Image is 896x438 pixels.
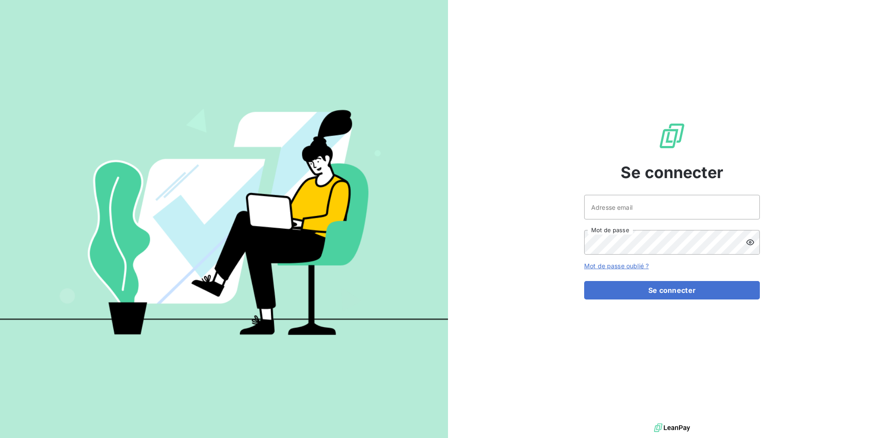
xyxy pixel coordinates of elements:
img: Logo LeanPay [658,122,686,150]
input: placeholder [584,195,760,219]
img: logo [654,421,690,434]
span: Se connecter [621,161,723,184]
a: Mot de passe oublié ? [584,262,649,270]
button: Se connecter [584,281,760,299]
